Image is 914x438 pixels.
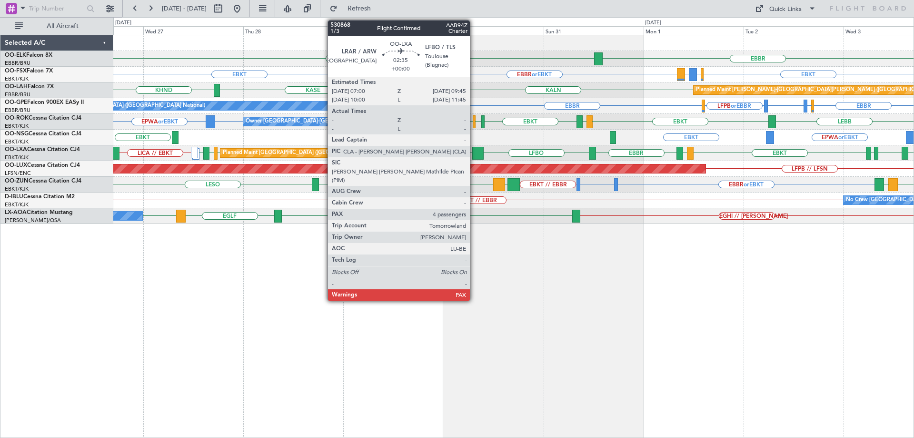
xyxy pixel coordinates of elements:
a: EBKT/KJK [5,154,29,161]
span: OO-ELK [5,52,26,58]
div: Sat 30 [443,26,543,35]
span: OO-ZUN [5,178,29,184]
a: OO-ELKFalcon 8X [5,52,52,58]
a: OO-LXACessna Citation CJ4 [5,147,80,153]
div: Mon 1 [644,26,744,35]
a: OO-FSXFalcon 7X [5,68,53,74]
div: Wed 27 [143,26,243,35]
a: EBBR/BRU [5,107,30,114]
span: LX-AOA [5,210,27,215]
div: Fri 29 [343,26,443,35]
a: LX-AOACitation Mustang [5,210,73,215]
a: [PERSON_NAME]/QSA [5,217,61,224]
a: EBKT/KJK [5,75,29,82]
a: OO-GPEFalcon 900EX EASy II [5,100,84,105]
a: EBBR/BRU [5,60,30,67]
a: OO-LAHFalcon 7X [5,84,54,90]
button: All Aircraft [10,19,103,34]
span: OO-LAH [5,84,28,90]
a: EBKT/KJK [5,185,29,193]
input: Trip Number [29,1,84,16]
a: EBKT/KJK [5,138,29,145]
a: OO-ZUNCessna Citation CJ4 [5,178,81,184]
span: [DATE] - [DATE] [162,4,207,13]
a: EBKT/KJK [5,122,29,130]
div: Tue 2 [744,26,844,35]
div: [DATE] [115,19,131,27]
div: Owner [GEOGRAPHIC_DATA]-[GEOGRAPHIC_DATA] [246,114,374,129]
span: Refresh [339,5,379,12]
a: LFSN/ENC [5,170,31,177]
span: OO-GPE [5,100,27,105]
span: OO-FSX [5,68,27,74]
span: OO-NSG [5,131,29,137]
div: Sun 31 [544,26,644,35]
button: Quick Links [750,1,821,16]
span: All Aircraft [25,23,100,30]
a: OO-NSGCessna Citation CJ4 [5,131,81,137]
span: OO-LUX [5,163,27,168]
a: EBBR/BRU [5,91,30,98]
a: EBKT/KJK [5,201,29,208]
a: OO-LUXCessna Citation CJ4 [5,163,80,168]
div: Planned Maint [GEOGRAPHIC_DATA] ([GEOGRAPHIC_DATA] National) [223,146,395,160]
a: D-IBLUCessna Citation M2 [5,194,75,200]
div: [DATE] [645,19,661,27]
a: OO-ROKCessna Citation CJ4 [5,115,81,121]
span: D-IBLU [5,194,23,200]
button: Refresh [325,1,382,16]
span: OO-ROK [5,115,29,121]
div: Thu 28 [243,26,343,35]
div: No Crew [GEOGRAPHIC_DATA] ([GEOGRAPHIC_DATA] National) [46,99,205,113]
div: Quick Links [769,5,802,14]
span: OO-LXA [5,147,27,153]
